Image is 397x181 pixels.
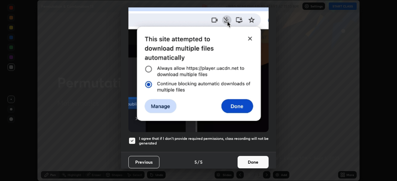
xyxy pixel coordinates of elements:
h5: I agree that if I don't provide required permissions, class recording will not be generated [139,136,269,146]
button: Done [238,156,269,168]
button: Previous [128,156,159,168]
h4: 5 [200,159,203,165]
h4: 5 [194,159,197,165]
h4: / [198,159,199,165]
